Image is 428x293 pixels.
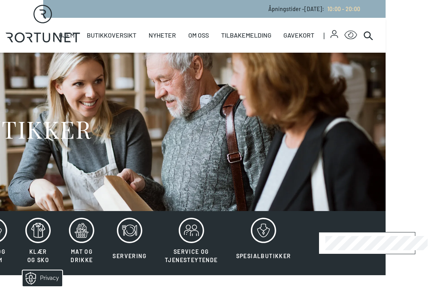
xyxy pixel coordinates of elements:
[27,248,49,263] span: Klær og sko
[104,217,155,269] button: Servering
[149,18,176,53] a: Nyheter
[87,18,136,53] a: Butikkoversikt
[17,217,59,269] button: Klær og sko
[268,5,360,13] p: Åpningstider - [DATE] :
[221,18,271,53] a: Tilbakemelding
[283,18,314,53] a: Gavekort
[8,268,73,289] iframe: Manage Preferences
[71,248,93,263] span: Mat og drikke
[188,18,209,53] a: Om oss
[236,253,291,259] span: Spesialbutikker
[61,217,103,269] button: Mat og drikke
[327,6,360,12] span: 10:00 - 20:00
[324,6,360,12] a: 10:00 - 20:00
[113,253,147,259] span: Servering
[165,248,218,263] span: Service og tjenesteytende
[228,217,300,269] button: Spesialbutikker
[157,217,226,269] button: Service og tjenesteytende
[323,18,331,53] span: |
[344,29,357,42] button: Open Accessibility Menu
